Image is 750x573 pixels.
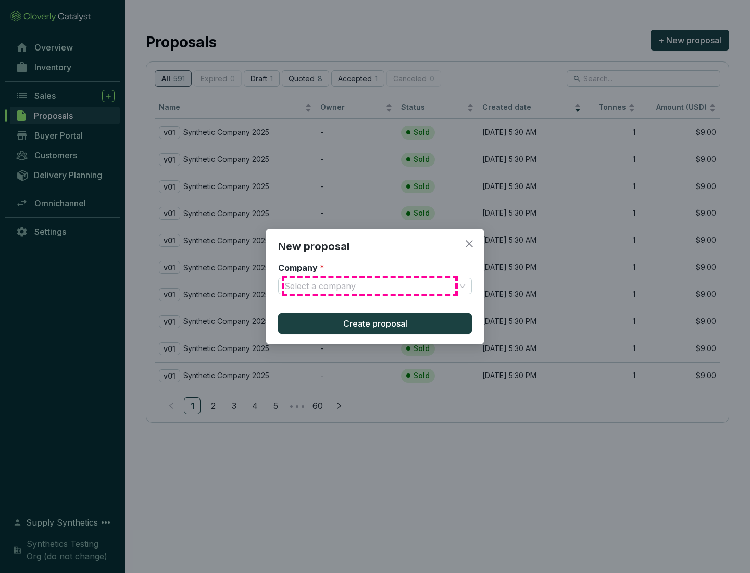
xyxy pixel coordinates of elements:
[278,262,324,273] label: Company
[278,239,472,254] h2: New proposal
[461,239,478,248] span: Close
[343,317,407,330] span: Create proposal
[465,239,474,248] span: close
[461,235,478,252] button: Close
[278,313,472,334] button: Create proposal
